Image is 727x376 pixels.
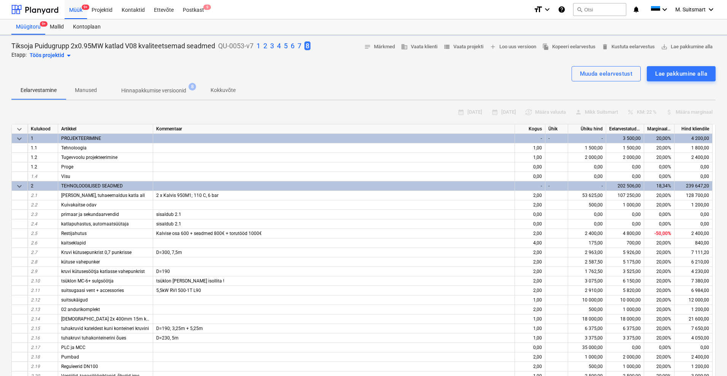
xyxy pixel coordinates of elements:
[606,181,644,191] div: 202 506,00
[298,41,301,51] button: 7
[263,41,267,51] p: 2
[675,333,713,343] div: 4 050,00
[602,43,608,50] span: delete
[542,43,549,50] span: file_copy
[61,316,171,322] span: korsten 2x 400mm 15m koos postiga
[31,278,40,284] span: 2.10
[644,229,675,238] div: -50,00%
[644,305,675,314] div: 20,00%
[568,295,606,305] div: 10 000,00
[568,267,606,276] div: 1 762,50
[568,314,606,324] div: 18 000,00
[644,200,675,210] div: 20,00%
[572,66,641,81] button: Muuda eelarvestust
[82,5,89,10] span: 9+
[644,210,675,219] div: 0,00%
[606,352,644,362] div: 2 000,00
[675,267,713,276] div: 4 230,00
[606,143,644,153] div: 1 500,00
[443,43,483,51] span: Vaata projekti
[606,219,644,229] div: 0,00
[606,295,644,305] div: 10 000,00
[568,124,606,134] div: Ühiku hind
[675,257,713,267] div: 6 210,00
[515,134,545,143] div: -
[11,41,215,51] p: Tiksoja Puidugrupp 2x0.95MW katlad V08 kvaliteetsemad seadmed
[568,219,606,229] div: 0,00
[270,41,274,51] button: 3
[515,276,545,286] div: 2,00
[675,248,713,257] div: 7 111,20
[568,200,606,210] div: 500,00
[277,41,281,51] button: 4
[573,3,626,16] button: Otsi
[606,200,644,210] div: 1 000,00
[156,278,224,284] span: tsüklon ilma isollita !
[661,43,668,50] span: save_alt
[156,288,201,293] span: 5,5kW RVI 500-1T L90
[606,191,644,200] div: 107 250,00
[515,314,545,324] div: 1,00
[284,41,288,51] button: 5
[61,202,97,208] span: Kuivakaitse odav
[644,162,675,172] div: 0,00%
[606,172,644,181] div: 0,00
[61,221,129,227] span: katlapuhastus, automaatsüütaja
[606,124,644,134] div: Eelarvestatud maksumus
[647,66,716,81] button: Lae pakkumine alla
[675,172,713,181] div: 0,00
[545,124,568,134] div: Ühik
[21,86,57,94] p: Eelarvestamine
[31,250,37,255] span: 2.7
[45,19,68,35] div: Mallid
[606,333,644,343] div: 3 375,00
[568,172,606,181] div: 0,00
[606,153,644,162] div: 2 000,00
[706,5,716,14] i: keyboard_arrow_down
[606,286,644,295] div: 5 820,00
[644,324,675,333] div: 20,00%
[121,87,186,95] p: Hinnapakkumise versioonid
[153,124,515,134] div: Kommentaar
[644,314,675,324] div: 20,00%
[61,354,79,360] span: Pumbad
[15,125,24,134] span: Ahenda kõik kategooriad
[675,124,713,134] div: Hind kliendile
[61,364,98,369] span: Reguleerid DN100
[61,297,88,303] span: suitsukäigud
[515,324,545,333] div: 1,00
[61,164,73,170] span: Proge
[30,51,73,60] div: Töös projektid
[489,43,496,50] span: add
[291,41,295,51] button: 6
[61,174,70,179] span: Visu
[515,229,545,238] div: 2,00
[568,162,606,172] div: 0,00
[644,143,675,153] div: 20,00%
[568,248,606,257] div: 2 963,00
[568,305,606,314] div: 500,00
[156,335,179,341] span: D=230, 5m
[515,257,545,267] div: 2,00
[580,69,633,79] div: Muuda eelarvestust
[58,124,153,134] div: Artikkel
[568,324,606,333] div: 6 375,00
[31,231,37,236] span: 2.5
[515,210,545,219] div: 0,00
[61,278,114,284] span: tsüklon MC-6+ sulgsöötja
[61,231,87,236] span: Restijahutus
[489,43,536,51] span: Loo uus versioon
[28,134,58,143] div: 1
[31,297,40,303] span: 2.12
[644,286,675,295] div: 20,00%
[28,153,58,162] div: 1.2
[31,174,37,179] span: 1.4
[31,335,40,341] span: 2.16
[364,43,371,50] span: notes
[515,191,545,200] div: 2,00
[675,238,713,248] div: 840,00
[61,345,86,350] span: PLC ja MCC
